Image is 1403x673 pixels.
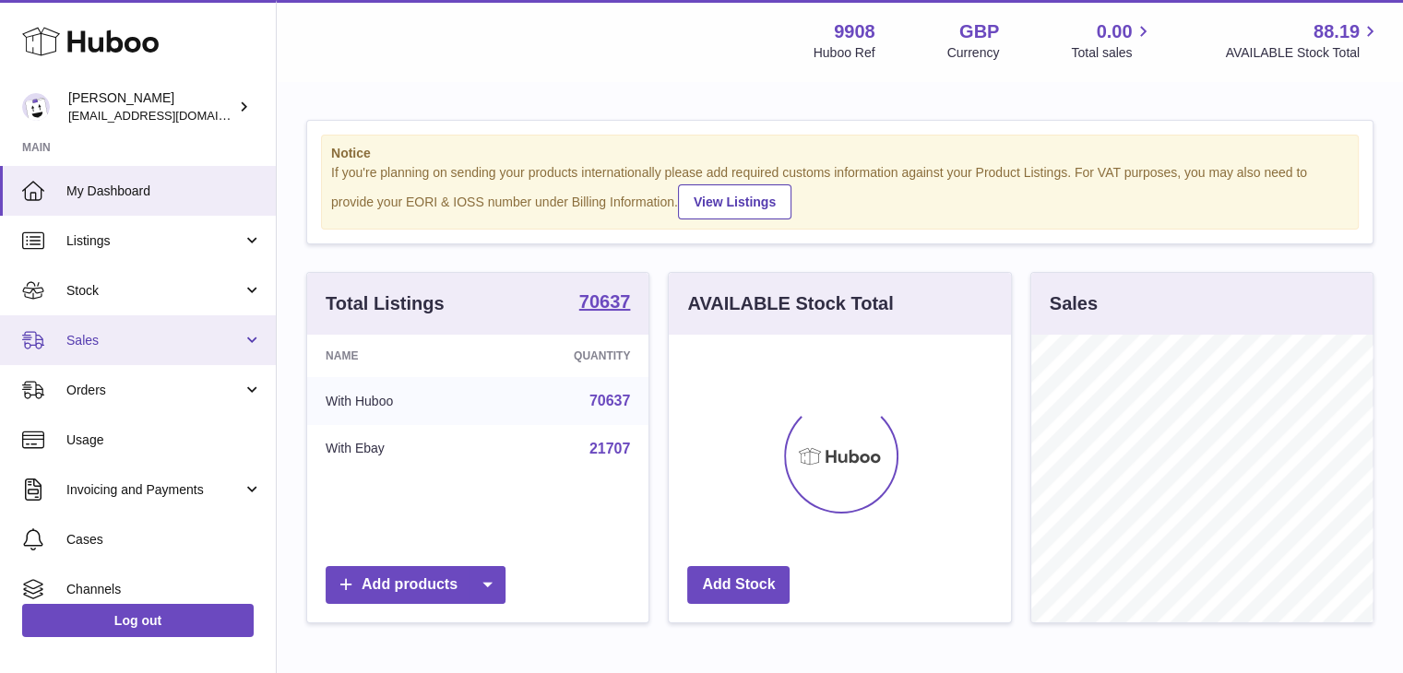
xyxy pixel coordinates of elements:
span: 88.19 [1314,19,1360,44]
h3: AVAILABLE Stock Total [687,291,893,316]
h3: Total Listings [326,291,445,316]
span: 0.00 [1097,19,1133,44]
strong: 9908 [834,19,875,44]
a: View Listings [678,184,791,219]
span: Orders [66,382,243,399]
span: AVAILABLE Stock Total [1225,44,1381,62]
a: 70637 [589,393,631,408]
span: [EMAIL_ADDRESS][DOMAIN_NAME] [68,108,271,123]
span: Listings [66,232,243,250]
a: Add Stock [687,566,790,604]
td: With Huboo [307,377,487,425]
h3: Sales [1050,291,1098,316]
span: My Dashboard [66,183,262,200]
strong: Notice [331,145,1349,162]
div: If you're planning on sending your products internationally please add required customs informati... [331,164,1349,219]
img: tbcollectables@hotmail.co.uk [22,93,50,121]
th: Quantity [487,335,648,377]
th: Name [307,335,487,377]
td: With Ebay [307,425,487,473]
span: Sales [66,332,243,349]
a: 21707 [589,441,631,456]
span: Cases [66,531,262,549]
div: [PERSON_NAME] [68,89,234,124]
strong: 70637 [579,292,631,311]
a: 88.19 AVAILABLE Stock Total [1225,19,1381,62]
span: Total sales [1071,44,1153,62]
span: Usage [66,431,262,449]
a: 0.00 Total sales [1071,19,1153,62]
a: 70637 [579,292,631,314]
div: Currency [947,44,1000,62]
span: Channels [66,581,262,598]
a: Add products [326,566,505,604]
span: Invoicing and Payments [66,481,243,499]
div: Huboo Ref [814,44,875,62]
strong: GBP [959,19,999,44]
span: Stock [66,282,243,300]
a: Log out [22,604,254,637]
